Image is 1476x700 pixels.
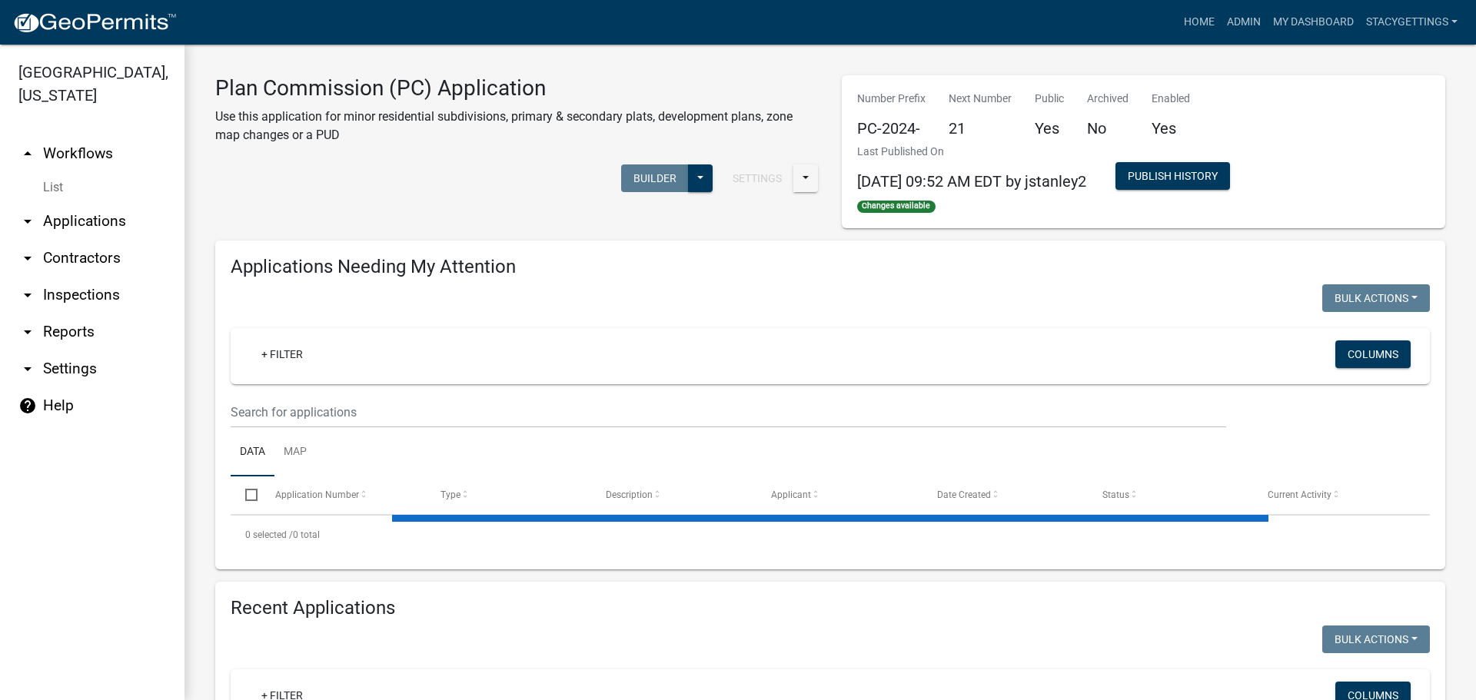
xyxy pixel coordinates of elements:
[274,428,316,477] a: Map
[1322,284,1430,312] button: Bulk Actions
[1253,476,1418,513] datatable-header-cell: Current Activity
[1115,162,1230,190] button: Publish History
[1268,489,1331,500] span: Current Activity
[857,144,1086,160] p: Last Published On
[440,489,460,500] span: Type
[771,489,811,500] span: Applicant
[1087,119,1129,138] h5: No
[1035,119,1064,138] h5: Yes
[591,476,756,513] datatable-header-cell: Description
[1152,119,1190,138] h5: Yes
[1178,8,1221,37] a: Home
[949,91,1012,107] p: Next Number
[18,212,37,231] i: arrow_drop_down
[231,597,1430,619] h4: Recent Applications
[756,476,922,513] datatable-header-cell: Applicant
[215,108,819,144] p: Use this application for minor residential subdivisions, primary & secondary plats, development p...
[1088,476,1253,513] datatable-header-cell: Status
[857,91,926,107] p: Number Prefix
[18,396,37,415] i: help
[426,476,591,513] datatable-header-cell: Type
[231,476,260,513] datatable-header-cell: Select
[1115,171,1230,184] wm-modal-confirm: Workflow Publish History
[1322,625,1430,653] button: Bulk Actions
[249,340,315,368] a: + Filter
[260,476,425,513] datatable-header-cell: Application Number
[215,75,819,101] h3: Plan Commission (PC) Application
[937,489,991,500] span: Date Created
[1152,91,1190,107] p: Enabled
[231,396,1226,428] input: Search for applications
[857,172,1086,191] span: [DATE] 09:52 AM EDT by jstanley2
[1221,8,1267,37] a: Admin
[18,144,37,163] i: arrow_drop_up
[18,323,37,341] i: arrow_drop_down
[857,201,936,213] span: Changes available
[18,360,37,378] i: arrow_drop_down
[231,428,274,477] a: Data
[922,476,1087,513] datatable-header-cell: Date Created
[621,164,689,192] button: Builder
[18,249,37,267] i: arrow_drop_down
[1087,91,1129,107] p: Archived
[245,529,293,540] span: 0 selected /
[1335,340,1411,368] button: Columns
[1267,8,1360,37] a: My Dashboard
[949,119,1012,138] h5: 21
[1102,489,1129,500] span: Status
[720,164,794,192] button: Settings
[1360,8,1464,37] a: StacyGettings
[1035,91,1064,107] p: Public
[275,489,359,500] span: Application Number
[606,489,653,500] span: Description
[231,516,1430,554] div: 0 total
[231,256,1430,278] h4: Applications Needing My Attention
[18,286,37,304] i: arrow_drop_down
[857,119,926,138] h5: PC-2024-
